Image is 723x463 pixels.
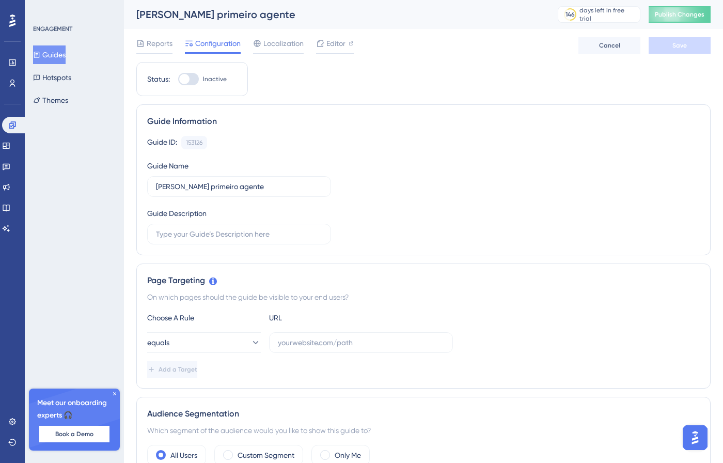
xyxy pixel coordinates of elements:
span: Reports [147,37,172,50]
div: ENGAGEMENT [33,25,72,33]
input: Type your Guide’s Description here [156,228,322,240]
iframe: UserGuiding AI Assistant Launcher [680,422,711,453]
div: Guide ID: [147,136,177,149]
span: Meet our onboarding experts 🎧 [37,397,112,422]
button: Publish Changes [649,6,711,23]
div: Which segment of the audience would you like to show this guide to? [147,424,700,437]
div: Guide Name [147,160,188,172]
div: Status: [147,73,170,85]
button: Hotspots [33,68,71,87]
span: Book a Demo [55,430,93,438]
div: days left in free trial [579,6,637,23]
span: Add a Target [159,365,197,374]
span: equals [147,336,169,349]
span: Configuration [195,37,241,50]
button: Guides [33,45,66,64]
input: yourwebsite.com/path [278,337,444,348]
span: Editor [326,37,345,50]
button: equals [147,332,261,353]
div: Guide Information [147,115,700,128]
span: Localization [263,37,304,50]
span: Inactive [203,75,227,83]
input: Type your Guide’s Name here [156,181,322,192]
div: Page Targeting [147,274,700,287]
div: 146 [565,10,575,19]
div: Guide Description [147,207,207,220]
label: Only Me [335,449,361,461]
div: [PERSON_NAME] primeiro agente [136,7,532,22]
div: URL [269,312,383,324]
span: Cancel [599,41,620,50]
div: On which pages should the guide be visible to your end users? [147,291,700,303]
label: All Users [170,449,197,461]
label: Custom Segment [238,449,294,461]
button: Save [649,37,711,54]
button: Themes [33,91,68,110]
div: 153126 [186,138,202,147]
span: Save [672,41,687,50]
div: Choose A Rule [147,312,261,324]
div: Audience Segmentation [147,408,700,420]
button: Book a Demo [39,426,109,442]
button: Add a Target [147,361,197,378]
button: Cancel [578,37,640,54]
span: Publish Changes [655,10,704,19]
